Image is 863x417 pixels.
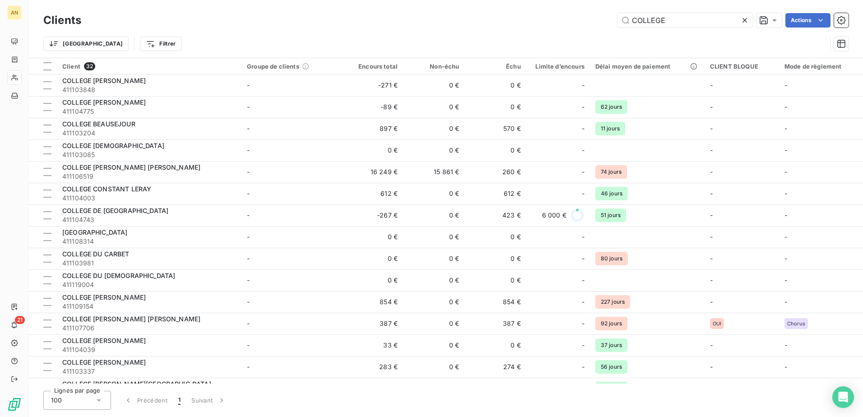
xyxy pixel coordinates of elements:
[247,168,250,176] span: -
[595,208,626,222] span: 51 jours
[7,5,22,20] div: AN
[464,334,526,356] td: 0 €
[186,391,232,410] button: Suivant
[710,81,713,89] span: -
[710,125,713,132] span: -
[582,297,585,306] span: -
[247,211,250,219] span: -
[710,146,713,154] span: -
[62,324,236,333] span: 411107706
[62,215,236,224] span: 411104743
[247,146,250,154] span: -
[342,204,403,226] td: -267 €
[247,276,250,284] span: -
[247,363,250,371] span: -
[403,248,464,269] td: 0 €
[247,125,250,132] span: -
[43,37,129,51] button: [GEOGRAPHIC_DATA]
[403,378,464,399] td: 0 €
[403,96,464,118] td: 0 €
[787,321,805,326] span: Chorus
[784,81,787,89] span: -
[342,356,403,378] td: 283 €
[595,100,627,114] span: 62 jours
[342,226,403,248] td: 0 €
[15,316,25,324] span: 21
[582,146,585,155] span: -
[62,142,164,149] span: COLLEGE [DEMOGRAPHIC_DATA]
[464,226,526,248] td: 0 €
[84,62,95,70] span: 32
[403,291,464,313] td: 0 €
[247,103,250,111] span: -
[62,77,146,84] span: COLLEGE [PERSON_NAME]
[62,98,146,106] span: COLLEGE [PERSON_NAME]
[62,194,236,203] span: 411104003
[247,341,250,349] span: -
[173,391,186,410] button: 1
[342,183,403,204] td: 612 €
[62,129,236,138] span: 411103204
[582,81,585,90] span: -
[710,341,713,349] span: -
[710,233,713,241] span: -
[62,345,236,354] span: 411104039
[582,319,585,328] span: -
[62,163,200,171] span: COLLEGE [PERSON_NAME] [PERSON_NAME]
[403,183,464,204] td: 0 €
[464,313,526,334] td: 387 €
[62,185,151,193] span: COLLEGE CONSTANT LERAY
[582,254,585,263] span: -
[532,63,585,70] div: Limite d’encours
[247,320,250,327] span: -
[464,183,526,204] td: 612 €
[347,63,398,70] div: Encours total
[403,204,464,226] td: 0 €
[342,248,403,269] td: 0 €
[62,272,175,279] span: COLLEGE DU [DEMOGRAPHIC_DATA]
[784,363,787,371] span: -
[464,139,526,161] td: 0 €
[342,74,403,96] td: -271 €
[62,150,236,159] span: 411103085
[464,74,526,96] td: 0 €
[595,122,625,135] span: 11 jours
[784,276,787,284] span: -
[464,204,526,226] td: 423 €
[247,63,299,70] span: Groupe de clients
[62,302,236,311] span: 411109154
[595,187,628,200] span: 46 jours
[710,276,713,284] span: -
[710,211,713,219] span: -
[710,298,713,306] span: -
[582,276,585,285] span: -
[464,378,526,399] td: 0 €
[342,313,403,334] td: 387 €
[464,161,526,183] td: 260 €
[582,167,585,176] span: -
[784,103,787,111] span: -
[785,13,831,28] button: Actions
[595,165,627,179] span: 74 jours
[784,125,787,132] span: -
[62,120,135,128] span: COLLEGE BEAUSEJOUR
[62,337,146,344] span: COLLEGE [PERSON_NAME]
[62,237,236,246] span: 411108314
[342,139,403,161] td: 0 €
[784,63,858,70] div: Mode de règlement
[118,391,173,410] button: Précédent
[595,317,627,330] span: 92 jours
[403,118,464,139] td: 0 €
[342,269,403,291] td: 0 €
[595,252,628,265] span: 80 jours
[7,397,22,412] img: Logo LeanPay
[784,341,787,349] span: -
[710,255,713,262] span: -
[470,63,520,70] div: Échu
[342,378,403,399] td: 0 €
[784,168,787,176] span: -
[464,248,526,269] td: 0 €
[342,96,403,118] td: -89 €
[784,146,787,154] span: -
[710,103,713,111] span: -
